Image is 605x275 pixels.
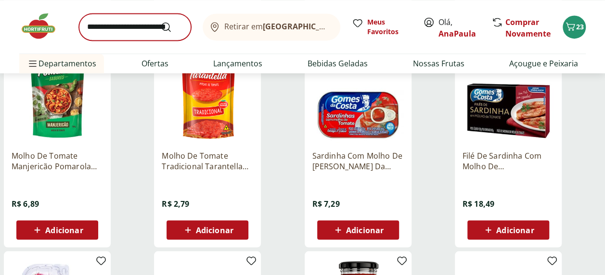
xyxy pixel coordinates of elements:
[45,226,83,234] span: Adicionar
[317,220,399,239] button: Adicionar
[412,58,464,69] a: Nossas Frutas
[463,150,554,171] a: Filé De Sardinha Com Molho De [PERSON_NAME] Da Costa 125G
[162,198,189,209] span: R$ 2,79
[312,150,404,171] a: Sardinha Com Molho De [PERSON_NAME] Da Costa Lata 84G
[505,17,551,39] a: Comprar Novamente
[142,58,168,69] a: Ofertas
[367,17,412,37] span: Meus Favoritos
[162,51,253,142] img: Molho De Tomate Tradicional Tarantella 300g
[167,220,248,239] button: Adicionar
[12,51,103,142] img: Molho De Tomate Manjericão Pomarola Sabores Sachê 300G
[576,22,584,31] span: 23
[27,52,39,75] button: Menu
[563,15,586,38] button: Carrinho
[79,13,191,40] input: search
[346,226,384,234] span: Adicionar
[308,58,368,69] a: Bebidas Geladas
[19,12,67,40] img: Hortifruti
[496,226,534,234] span: Adicionar
[196,226,233,234] span: Adicionar
[312,198,340,209] span: R$ 7,29
[467,220,549,239] button: Adicionar
[312,51,404,142] img: Sardinha Com Molho De Tomate Gomes Da Costa Lata 84G
[12,198,39,209] span: R$ 6,89
[27,52,96,75] span: Departamentos
[352,17,412,37] a: Meus Favoritos
[509,58,578,69] a: Açougue e Peixaria
[263,21,425,32] b: [GEOGRAPHIC_DATA]/[GEOGRAPHIC_DATA]
[463,51,554,142] img: Filé De Sardinha Com Molho De Tomate Gomes Da Costa 125G
[203,13,340,40] button: Retirar em[GEOGRAPHIC_DATA]/[GEOGRAPHIC_DATA]
[162,150,253,171] a: Molho De Tomate Tradicional Tarantella 300g
[16,220,98,239] button: Adicionar
[160,21,183,33] button: Submit Search
[438,28,476,39] a: AnaPaula
[438,16,481,39] span: Olá,
[224,22,331,31] span: Retirar em
[463,198,494,209] span: R$ 18,49
[213,58,262,69] a: Lançamentos
[12,150,103,171] a: Molho De Tomate Manjericão Pomarola Sabores Sachê 300G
